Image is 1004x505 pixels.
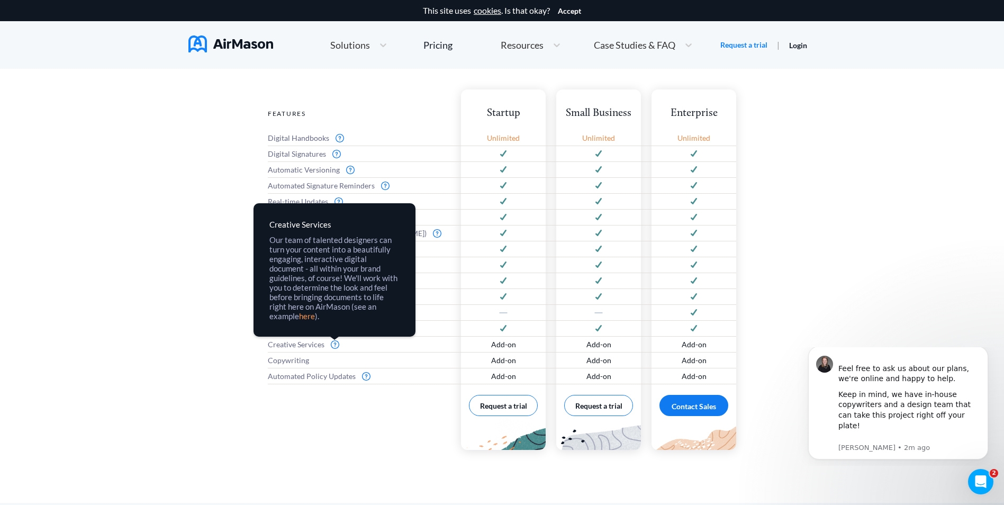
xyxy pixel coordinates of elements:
[268,134,329,142] span: Digital Handbooks
[594,312,603,313] img: svg+xml;base64,PD94bWwgdmVyc2lvbj0iMS4wIiBlbmNvZGluZz0idXRmLTgiPz4KPHN2ZyB3aWR0aD0iMTZweCIgaGVpZ2...
[691,261,697,268] img: svg+xml;base64,PD94bWwgdmVyc2lvbj0iMS4wIiBlbmNvZGluZz0idXRmLTgiPz4KPHN2ZyB3aWR0aD0iMTJweCIgaGVpZ2...
[188,35,273,52] img: AirMason Logo
[720,40,767,50] a: Request a trial
[564,395,633,416] button: Request a trial
[269,219,400,230] div: Creative Services
[487,134,520,142] span: Unlimited
[595,261,602,268] img: svg+xml;base64,PD94bWwgdmVyc2lvbj0iMS4wIiBlbmNvZGluZz0idXRmLTgiPz4KPHN2ZyB3aWR0aD0iMTJweCIgaGVpZ2...
[500,277,506,284] img: svg+xml;base64,PD94bWwgdmVyc2lvbj0iMS4wIiBlbmNvZGluZz0idXRmLTgiPz4KPHN2ZyB3aWR0aD0iMTJweCIgaGVpZ2...
[691,230,697,237] img: svg+xml;base64,PD94bWwgdmVyc2lvbj0iMS4wIiBlbmNvZGluZz0idXRmLTgiPz4KPHN2ZyB3aWR0aD0iMTJweCIgaGVpZ2...
[595,246,602,252] img: svg+xml;base64,PD94bWwgdmVyc2lvbj0iMS4wIiBlbmNvZGluZz0idXRmLTgiPz4KPHN2ZyB3aWR0aD0iMTJweCIgaGVpZ2...
[558,7,581,15] button: Accept cookies
[491,340,516,349] span: Add-on
[268,372,356,381] span: Automated Policy Updates
[586,340,611,349] span: Add-on
[500,198,506,205] img: svg+xml;base64,PD94bWwgdmVyc2lvbj0iMS4wIiBlbmNvZGluZz0idXRmLTgiPz4KPHN2ZyB3aWR0aD0iMTJweCIgaGVpZ2...
[268,182,375,190] span: Automated Signature Reminders
[381,182,390,190] img: svg+xml;base64,PD94bWwgdmVyc2lvbj0iMS4wIiBlbmNvZGluZz0idXRmLTgiPz4KPHN2ZyB3aWR0aD0iMTZweCIgaGVpZ2...
[792,347,1004,466] iframe: Intercom notifications message
[691,309,697,316] img: svg+xml;base64,PD94bWwgdmVyc2lvbj0iMS4wIiBlbmNvZGluZz0idXRmLTgiPz4KPHN2ZyB3aWR0aD0iMTJweCIgaGVpZ2...
[332,150,341,158] img: svg+xml;base64,PD94bWwgdmVyc2lvbj0iMS4wIiBlbmNvZGluZz0idXRmLTgiPz4KPHN2ZyB3aWR0aD0iMTZweCIgaGVpZ2...
[586,372,611,381] span: Add-on
[346,166,355,174] img: svg+xml;base64,PD94bWwgdmVyc2lvbj0iMS4wIiBlbmNvZGluZz0idXRmLTgiPz4KPHN2ZyB3aWR0aD0iMTZweCIgaGVpZ2...
[595,166,602,173] img: svg+xml;base64,PD94bWwgdmVyc2lvbj0iMS4wIiBlbmNvZGluZz0idXRmLTgiPz4KPHN2ZyB3aWR0aD0iMTJweCIgaGVpZ2...
[691,277,697,284] img: svg+xml;base64,PD94bWwgdmVyc2lvbj0iMS4wIiBlbmNvZGluZz0idXRmLTgiPz4KPHN2ZyB3aWR0aD0iMTJweCIgaGVpZ2...
[595,293,602,300] img: svg+xml;base64,PD94bWwgdmVyc2lvbj0iMS4wIiBlbmNvZGluZz0idXRmLTgiPz4KPHN2ZyB3aWR0aD0iMTJweCIgaGVpZ2...
[691,166,697,173] img: svg+xml;base64,PD94bWwgdmVyc2lvbj0iMS4wIiBlbmNvZGluZz0idXRmLTgiPz4KPHN2ZyB3aWR0aD0iMTJweCIgaGVpZ2...
[46,42,188,94] div: Keep in mind, we have in-house copywriters and a design team that can take this project right off...
[677,134,710,142] span: Unlimited
[500,214,506,221] img: svg+xml;base64,PD94bWwgdmVyc2lvbj0iMS4wIiBlbmNvZGluZz0idXRmLTgiPz4KPHN2ZyB3aWR0aD0iMTJweCIgaGVpZ2...
[268,150,326,158] span: Digital Signatures
[331,340,339,349] img: svg+xml;base64,PD94bWwgdmVyc2lvbj0iMS4wIiBlbmNvZGluZz0idXRmLTgiPz4KPHN2ZyB3aWR0aD0iMTZweCIgaGVpZ2...
[491,372,516,381] span: Add-on
[595,198,602,205] img: svg+xml;base64,PD94bWwgdmVyc2lvbj0iMS4wIiBlbmNvZGluZz0idXRmLTgiPz4KPHN2ZyB3aWR0aD0iMTJweCIgaGVpZ2...
[500,325,506,332] img: svg+xml;base64,PD94bWwgdmVyc2lvbj0iMS4wIiBlbmNvZGluZz0idXRmLTgiPz4KPHN2ZyB3aWR0aD0iMTJweCIgaGVpZ2...
[46,6,188,37] div: Feel free to ask us about our plans, we're online and happy to help.
[423,40,453,50] div: Pricing
[491,356,516,365] span: Add-on
[268,166,340,174] span: Automatic Versioning
[691,325,697,332] img: svg+xml;base64,PD94bWwgdmVyc2lvbj0iMS4wIiBlbmNvZGluZz0idXRmLTgiPz4KPHN2ZyB3aWR0aD0iMTJweCIgaGVpZ2...
[330,40,370,50] span: Solutions
[501,40,544,50] span: Resources
[682,356,707,365] span: Add-on
[789,41,807,50] a: Login
[334,197,343,206] img: svg+xml;base64,PD94bWwgdmVyc2lvbj0iMS4wIiBlbmNvZGluZz0idXRmLTgiPz4KPHN2ZyB3aWR0aD0iMTZweCIgaGVpZ2...
[474,6,501,15] a: cookies
[268,106,450,121] div: Features
[595,325,602,332] img: svg+xml;base64,PD94bWwgdmVyc2lvbj0iMS4wIiBlbmNvZGluZz0idXRmLTgiPz4KPHN2ZyB3aWR0aD0iMTJweCIgaGVpZ2...
[46,6,188,94] div: Message content
[268,356,309,365] span: Copywriting
[595,182,602,189] img: svg+xml;base64,PD94bWwgdmVyc2lvbj0iMS4wIiBlbmNvZGluZz0idXRmLTgiPz4KPHN2ZyB3aWR0aD0iMTJweCIgaGVpZ2...
[336,134,344,142] img: svg+xml;base64,PD94bWwgdmVyc2lvbj0iMS4wIiBlbmNvZGluZz0idXRmLTgiPz4KPHN2ZyB3aWR0aD0iMTZweCIgaGVpZ2...
[269,235,400,321] div: Our team of talented designers can turn your content into a beautifully engaging, interactive dig...
[500,293,506,300] img: svg+xml;base64,PD94bWwgdmVyc2lvbj0iMS4wIiBlbmNvZGluZz0idXRmLTgiPz4KPHN2ZyB3aWR0aD0iMTJweCIgaGVpZ2...
[362,372,370,381] img: svg+xml;base64,PD94bWwgdmVyc2lvbj0iMS4wIiBlbmNvZGluZz0idXRmLTgiPz4KPHN2ZyB3aWR0aD0iMTZweCIgaGVpZ2...
[499,312,508,313] img: svg+xml;base64,PD94bWwgdmVyc2lvbj0iMS4wIiBlbmNvZGluZz0idXRmLTgiPz4KPHN2ZyB3aWR0aD0iMTZweCIgaGVpZ2...
[461,106,546,121] div: Startup
[433,229,441,238] img: svg+xml;base64,PD94bWwgdmVyc2lvbj0iMS4wIiBlbmNvZGluZz0idXRmLTgiPz4KPHN2ZyB3aWR0aD0iMTZweCIgaGVpZ2...
[968,469,993,494] iframe: Intercom live chat
[777,40,780,50] span: |
[990,469,998,477] span: 2
[268,340,324,349] span: Creative Services
[24,8,41,25] img: Profile image for Holly
[682,372,707,381] span: Add-on
[556,106,641,121] div: Small Business
[500,166,506,173] img: svg+xml;base64,PD94bWwgdmVyc2lvbj0iMS4wIiBlbmNvZGluZz0idXRmLTgiPz4KPHN2ZyB3aWR0aD0iMTJweCIgaGVpZ2...
[500,246,506,252] img: svg+xml;base64,PD94bWwgdmVyc2lvbj0iMS4wIiBlbmNvZGluZz0idXRmLTgiPz4KPHN2ZyB3aWR0aD0iMTJweCIgaGVpZ2...
[691,182,697,189] img: svg+xml;base64,PD94bWwgdmVyc2lvbj0iMS4wIiBlbmNvZGluZz0idXRmLTgiPz4KPHN2ZyB3aWR0aD0iMTJweCIgaGVpZ2...
[268,197,328,206] span: Real-time Updates
[595,150,602,157] img: svg+xml;base64,PD94bWwgdmVyc2lvbj0iMS4wIiBlbmNvZGluZz0idXRmLTgiPz4KPHN2ZyB3aWR0aD0iMTJweCIgaGVpZ2...
[594,40,675,50] span: Case Studies & FAQ
[691,293,697,300] img: svg+xml;base64,PD94bWwgdmVyc2lvbj0iMS4wIiBlbmNvZGluZz0idXRmLTgiPz4KPHN2ZyB3aWR0aD0iMTJweCIgaGVpZ2...
[691,198,697,205] img: svg+xml;base64,PD94bWwgdmVyc2lvbj0iMS4wIiBlbmNvZGluZz0idXRmLTgiPz4KPHN2ZyB3aWR0aD0iMTJweCIgaGVpZ2...
[595,230,602,237] img: svg+xml;base64,PD94bWwgdmVyc2lvbj0iMS4wIiBlbmNvZGluZz0idXRmLTgiPz4KPHN2ZyB3aWR0aD0iMTJweCIgaGVpZ2...
[586,356,611,365] span: Add-on
[423,35,453,55] a: Pricing
[500,261,506,268] img: svg+xml;base64,PD94bWwgdmVyc2lvbj0iMS4wIiBlbmNvZGluZz0idXRmLTgiPz4KPHN2ZyB3aWR0aD0iMTJweCIgaGVpZ2...
[469,395,538,416] button: Request a trial
[691,150,697,157] img: svg+xml;base64,PD94bWwgdmVyc2lvbj0iMS4wIiBlbmNvZGluZz0idXRmLTgiPz4KPHN2ZyB3aWR0aD0iMTJweCIgaGVpZ2...
[595,277,602,284] img: svg+xml;base64,PD94bWwgdmVyc2lvbj0iMS4wIiBlbmNvZGluZz0idXRmLTgiPz4KPHN2ZyB3aWR0aD0iMTJweCIgaGVpZ2...
[595,214,602,221] img: svg+xml;base64,PD94bWwgdmVyc2lvbj0iMS4wIiBlbmNvZGluZz0idXRmLTgiPz4KPHN2ZyB3aWR0aD0iMTJweCIgaGVpZ2...
[691,214,697,221] img: svg+xml;base64,PD94bWwgdmVyc2lvbj0iMS4wIiBlbmNvZGluZz0idXRmLTgiPz4KPHN2ZyB3aWR0aD0iMTJweCIgaGVpZ2...
[659,395,728,416] div: Contact Sales
[682,340,707,349] span: Add-on
[691,246,697,252] img: svg+xml;base64,PD94bWwgdmVyc2lvbj0iMS4wIiBlbmNvZGluZz0idXRmLTgiPz4KPHN2ZyB3aWR0aD0iMTJweCIgaGVpZ2...
[652,106,736,121] div: Enterprise
[582,134,615,142] span: Unlimited
[46,96,188,105] p: Message from Holly, sent 2m ago
[500,150,506,157] img: svg+xml;base64,PD94bWwgdmVyc2lvbj0iMS4wIiBlbmNvZGluZz0idXRmLTgiPz4KPHN2ZyB3aWR0aD0iMTJweCIgaGVpZ2...
[500,230,506,237] img: svg+xml;base64,PD94bWwgdmVyc2lvbj0iMS4wIiBlbmNvZGluZz0idXRmLTgiPz4KPHN2ZyB3aWR0aD0iMTJweCIgaGVpZ2...
[500,182,506,189] img: svg+xml;base64,PD94bWwgdmVyc2lvbj0iMS4wIiBlbmNvZGluZz0idXRmLTgiPz4KPHN2ZyB3aWR0aD0iMTJweCIgaGVpZ2...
